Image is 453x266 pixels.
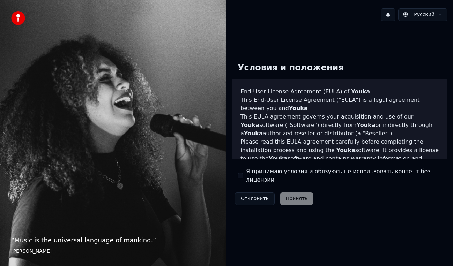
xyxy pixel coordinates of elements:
[240,122,259,128] span: Youka
[240,96,439,113] p: This End-User License Agreement ("EULA") is a legal agreement between you and
[240,88,439,96] h3: End-User License Agreement (EULA) of
[232,57,349,79] div: Условия и положения
[336,147,355,153] span: Youka
[351,88,370,95] span: Youka
[357,122,376,128] span: Youka
[244,130,263,137] span: Youka
[240,138,439,171] p: Please read this EULA agreement carefully before completing the installation process and using th...
[269,155,288,162] span: Youka
[11,235,215,245] p: “ Music is the universal language of mankind. ”
[235,192,275,205] button: Отклонить
[246,167,442,184] label: Я принимаю условия и обязуюсь не использовать контент без лицензии
[11,248,215,255] footer: [PERSON_NAME]
[289,105,308,112] span: Youka
[240,113,439,138] p: This EULA agreement governs your acquisition and use of our software ("Software") directly from o...
[11,11,25,25] img: youka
